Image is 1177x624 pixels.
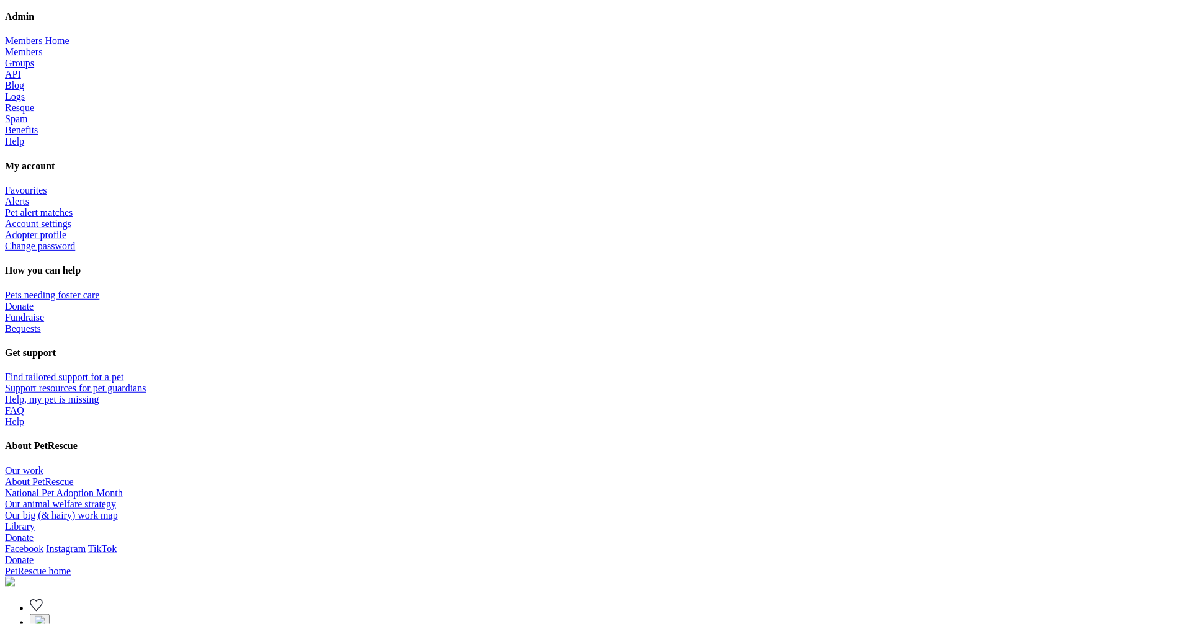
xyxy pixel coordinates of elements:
[46,543,86,554] a: Instagram
[5,499,116,509] a: Our animal welfare strategy
[5,102,34,113] a: Resque
[30,603,43,613] a: Favourites
[5,372,124,382] a: Find tailored support for a pet
[5,114,27,124] a: Spam
[5,301,34,311] a: Donate
[5,323,41,334] a: Bequests
[5,290,99,300] a: Pets needing foster care
[5,488,123,498] a: National Pet Adoption Month
[5,347,1172,359] h4: Get support
[5,218,71,229] a: Account settings
[5,136,24,146] a: Help
[5,241,75,251] a: Change password
[5,11,1172,22] h4: Admin
[5,543,43,554] a: Facebook
[5,69,21,79] a: API
[5,440,1172,452] h4: About PetRescue
[5,394,99,404] a: Help, my pet is missing
[5,80,24,91] a: Blog
[5,196,29,207] a: Alerts
[5,383,146,393] a: Support resources for pet guardians
[5,58,34,68] a: Groups
[5,35,69,46] a: Members Home
[5,566,1172,589] a: PetRescue
[5,555,34,565] a: Donate
[5,510,118,520] a: Our big (& hairy) work map
[5,416,24,427] a: Help
[5,125,38,135] a: Benefits
[5,532,34,543] a: Donate
[5,207,73,218] a: Pet alert matches
[5,566,1172,577] div: PetRescue home
[5,185,47,195] a: Favourites
[5,476,74,487] a: About PetRescue
[5,91,25,102] a: Logs
[5,230,66,240] a: Adopter profile
[5,577,15,587] img: logo-e224e6f780fb5917bec1dbf3a21bbac754714ae5b6737aabdf751b685950b380.svg
[5,265,1172,276] h4: How you can help
[5,47,42,57] a: Members
[5,465,43,476] a: Our work
[88,543,117,554] a: TikTok
[5,405,24,416] a: FAQ
[5,161,1172,172] h4: My account
[5,312,44,323] a: Fundraise
[5,521,35,532] a: Library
